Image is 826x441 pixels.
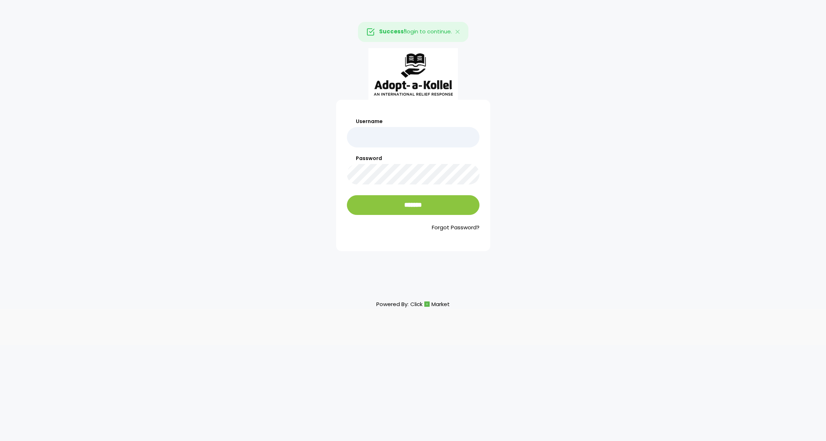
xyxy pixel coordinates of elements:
[379,28,406,36] strong: Success!
[347,118,479,125] label: Username
[410,299,450,309] a: ClickMarket
[447,22,468,42] button: Close
[368,48,458,100] img: aak_logo_sm.jpeg
[347,224,479,232] a: Forgot Password?
[347,155,479,162] label: Password
[358,22,468,42] div: login to continue.
[424,301,430,307] img: cm_icon.png
[376,299,450,309] p: Powered By:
